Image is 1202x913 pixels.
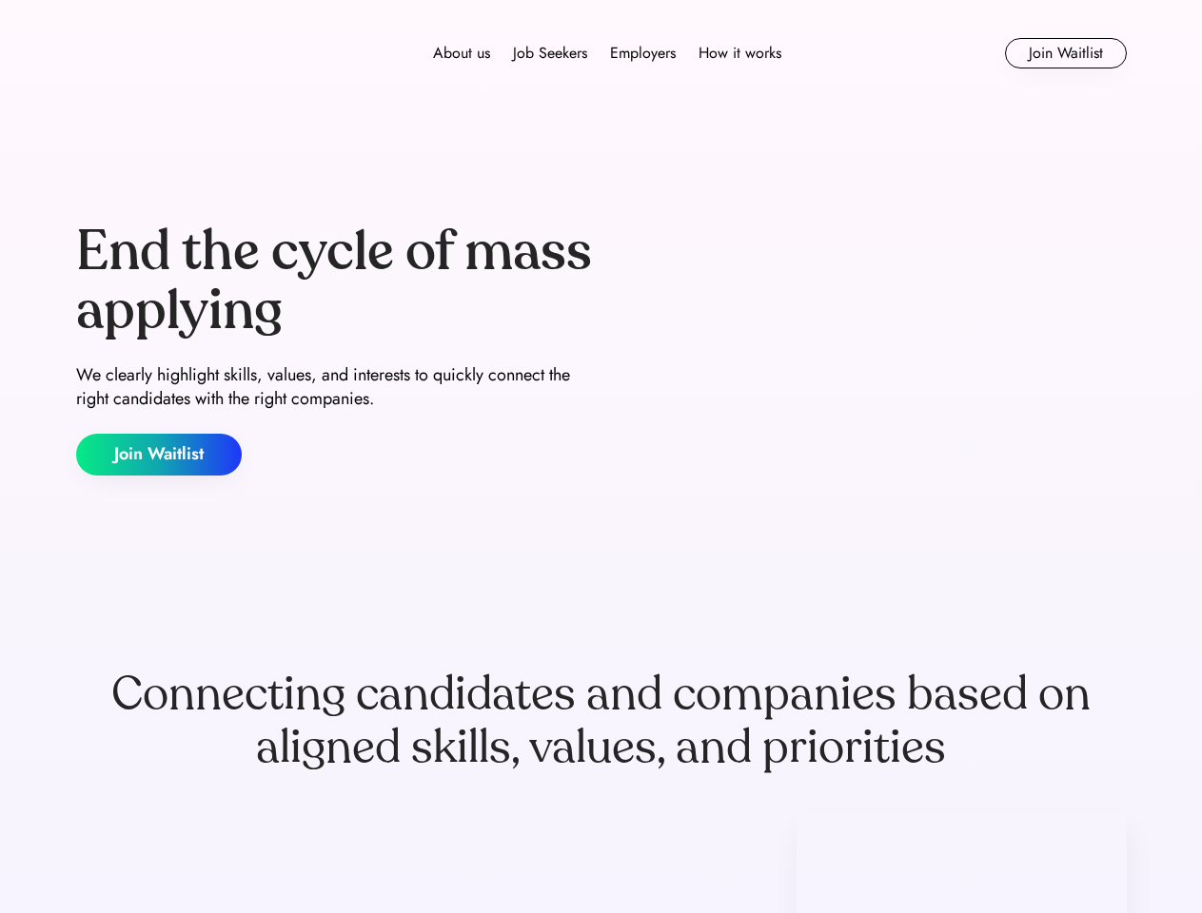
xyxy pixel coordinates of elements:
[76,38,209,68] img: Forward logo
[76,223,594,340] div: End the cycle of mass applying
[76,434,242,476] button: Join Waitlist
[513,42,587,65] div: Job Seekers
[1005,38,1127,68] button: Join Waitlist
[699,42,781,65] div: How it works
[609,145,1127,554] img: yH5BAEAAAAALAAAAAABAAEAAAIBRAA7
[76,363,594,411] div: We clearly highlight skills, values, and interests to quickly connect the right candidates with t...
[76,668,1127,774] div: Connecting candidates and companies based on aligned skills, values, and priorities
[433,42,490,65] div: About us
[610,42,676,65] div: Employers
